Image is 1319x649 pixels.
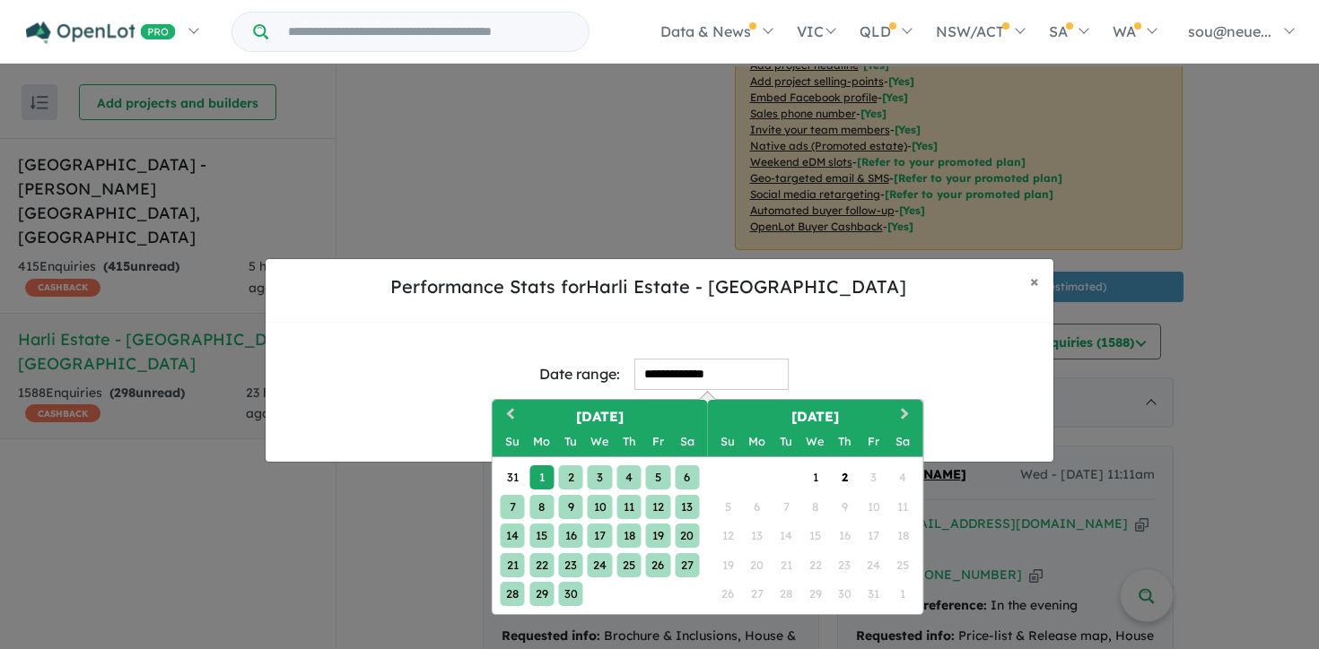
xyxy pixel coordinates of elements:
[501,553,525,577] div: Choose Sunday, September 21st, 2025
[646,553,670,577] div: Choose Friday, September 26th, 2025
[832,582,856,606] div: Not available Thursday, October 30th, 2025
[716,553,740,577] div: Not available Sunday, October 19th, 2025
[745,553,769,577] div: Not available Monday, October 20th, 2025
[890,553,914,577] div: Not available Saturday, October 25th, 2025
[588,465,612,489] div: Choose Wednesday, September 3rd, 2025
[832,524,856,548] div: Not available Thursday, October 16th, 2025
[26,22,176,44] img: Openlot PRO Logo White
[675,553,699,577] div: Choose Saturday, September 27th, 2025
[588,553,612,577] div: Choose Wednesday, September 24th, 2025
[861,524,886,548] div: Not available Friday, October 17th, 2025
[745,495,769,519] div: Not available Monday, October 6th, 2025
[501,524,525,548] div: Choose Sunday, September 14th, 2025
[713,463,917,609] div: Month October, 2025
[803,582,827,606] div: Not available Wednesday, October 29th, 2025
[558,524,582,548] div: Choose Tuesday, September 16th, 2025
[716,582,740,606] div: Not available Sunday, October 26th, 2025
[675,524,699,548] div: Choose Saturday, September 20th, 2025
[832,429,856,454] div: Thursday
[539,362,620,386] div: Date range:
[558,582,582,606] div: Choose Tuesday, September 30th, 2025
[890,429,914,454] div: Saturday
[494,402,523,430] button: Previous Month
[646,524,670,548] div: Choose Friday, September 19th, 2025
[558,495,582,519] div: Choose Tuesday, September 9th, 2025
[616,429,641,454] div: Thursday
[529,465,554,489] div: Choose Monday, September 1st, 2025
[675,429,699,454] div: Saturday
[774,553,799,577] div: Not available Tuesday, October 21st, 2025
[588,495,612,519] div: Choose Wednesday, September 10th, 2025
[588,524,612,548] div: Choose Wednesday, September 17th, 2025
[493,407,708,428] h2: [DATE]
[675,495,699,519] div: Choose Saturday, September 13th, 2025
[646,495,670,519] div: Choose Friday, September 12th, 2025
[803,553,827,577] div: Not available Wednesday, October 22nd, 2025
[861,465,886,489] div: Not available Friday, October 3rd, 2025
[861,582,886,606] div: Not available Friday, October 31st, 2025
[861,553,886,577] div: Not available Friday, October 24th, 2025
[529,429,554,454] div: Monday
[861,429,886,454] div: Friday
[529,553,554,577] div: Choose Monday, September 22nd, 2025
[893,402,922,430] button: Next Month
[558,553,582,577] div: Choose Tuesday, September 23rd, 2025
[646,429,670,454] div: Friday
[774,495,799,519] div: Not available Tuesday, October 7th, 2025
[529,582,554,606] div: Choose Monday, September 29th, 2025
[745,582,769,606] div: Not available Monday, October 27th, 2025
[890,465,914,489] div: Not available Saturday, October 4th, 2025
[1188,22,1271,40] span: sou@neue...
[716,495,740,519] div: Not available Sunday, October 5th, 2025
[616,465,641,489] div: Choose Thursday, September 4th, 2025
[890,495,914,519] div: Not available Saturday, October 11th, 2025
[646,465,670,489] div: Choose Friday, September 5th, 2025
[616,495,641,519] div: Choose Thursday, September 11th, 2025
[708,407,923,428] h2: [DATE]
[745,429,769,454] div: Monday
[774,582,799,606] div: Not available Tuesday, October 28th, 2025
[280,273,1016,300] h5: Performance Stats for Harli Estate - [GEOGRAPHIC_DATA]
[774,524,799,548] div: Not available Tuesday, October 14th, 2025
[803,495,827,519] div: Not available Wednesday, October 8th, 2025
[498,463,702,609] div: Month September, 2025
[803,524,827,548] div: Not available Wednesday, October 15th, 2025
[745,524,769,548] div: Not available Monday, October 13th, 2025
[832,495,856,519] div: Not available Thursday, October 9th, 2025
[832,465,856,489] div: Choose Thursday, October 2nd, 2025
[861,495,886,519] div: Not available Friday, October 10th, 2025
[675,465,699,489] div: Choose Saturday, September 6th, 2025
[558,429,582,454] div: Tuesday
[501,495,525,519] div: Choose Sunday, September 7th, 2025
[803,465,827,489] div: Choose Wednesday, October 1st, 2025
[616,524,641,548] div: Choose Thursday, September 18th, 2025
[501,582,525,606] div: Choose Sunday, September 28th, 2025
[716,429,740,454] div: Sunday
[774,429,799,454] div: Tuesday
[529,524,554,548] div: Choose Monday, September 15th, 2025
[803,429,827,454] div: Wednesday
[616,553,641,577] div: Choose Thursday, September 25th, 2025
[588,429,612,454] div: Wednesday
[716,524,740,548] div: Not available Sunday, October 12th, 2025
[890,524,914,548] div: Not available Saturday, October 18th, 2025
[832,553,856,577] div: Not available Thursday, October 23rd, 2025
[492,399,924,615] div: Choose Date
[501,465,525,489] div: Choose Sunday, August 31st, 2025
[501,429,525,454] div: Sunday
[272,13,585,51] input: Try estate name, suburb, builder or developer
[529,495,554,519] div: Choose Monday, September 8th, 2025
[1030,271,1039,291] span: ×
[890,582,914,606] div: Not available Saturday, November 1st, 2025
[558,465,582,489] div: Choose Tuesday, September 2nd, 2025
